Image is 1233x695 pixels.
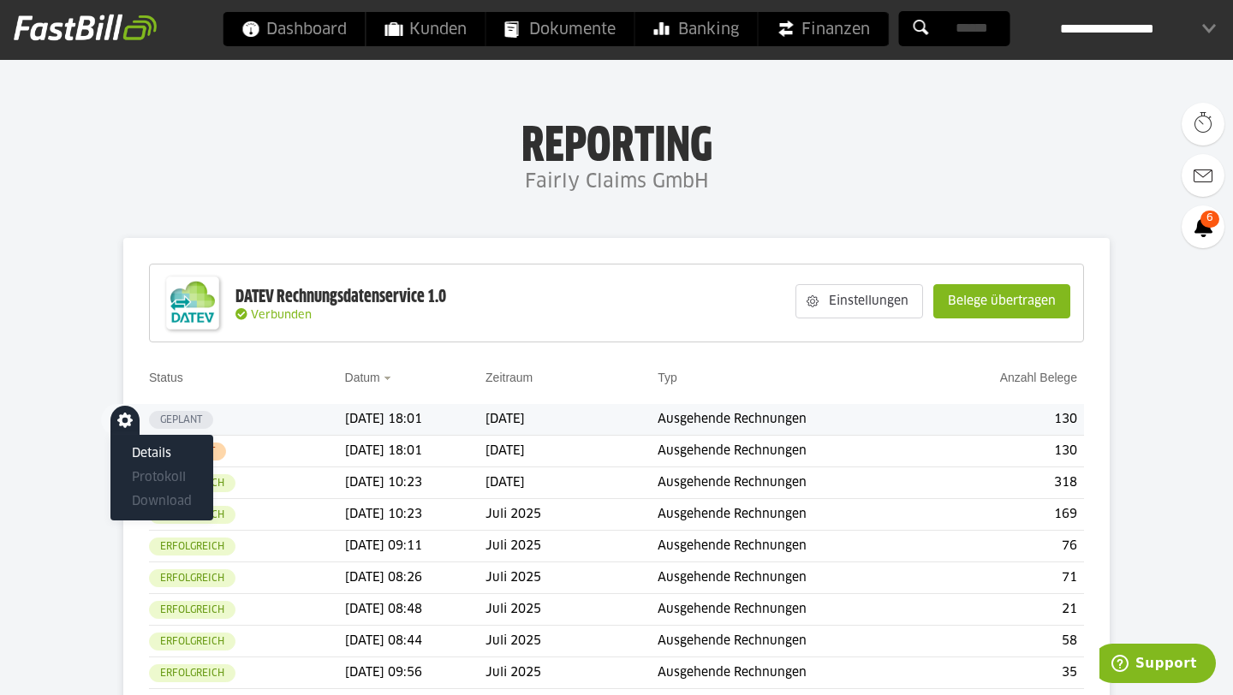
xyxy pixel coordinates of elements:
[251,310,312,321] span: Verbunden
[485,404,658,436] td: [DATE]
[485,531,658,562] td: Juli 2025
[658,371,677,384] a: Typ
[485,371,533,384] a: Zeitraum
[235,286,446,308] div: DATEV Rechnungsdatenservice 1.0
[171,121,1062,165] h1: Reporting
[485,594,658,626] td: Juli 2025
[149,411,213,429] sl-badge: Geplant
[658,404,930,436] td: Ausgehende Rechnungen
[110,466,213,490] sl-menu-item: Protokoll
[1200,211,1219,228] span: 6
[14,14,157,41] img: fastbill_logo_white.png
[366,12,485,46] a: Kunden
[635,12,758,46] a: Banking
[242,12,347,46] span: Dashboard
[759,12,889,46] a: Finanzen
[658,626,930,657] td: Ausgehende Rechnungen
[345,371,380,384] a: Datum
[345,531,486,562] td: [DATE] 09:11
[345,626,486,657] td: [DATE] 08:44
[485,626,658,657] td: Juli 2025
[486,12,634,46] a: Dokumente
[385,12,467,46] span: Kunden
[658,499,930,531] td: Ausgehende Rechnungen
[345,436,486,467] td: [DATE] 18:01
[658,531,930,562] td: Ausgehende Rechnungen
[658,467,930,499] td: Ausgehende Rechnungen
[930,404,1084,436] td: 130
[658,657,930,689] td: Ausgehende Rechnungen
[158,269,227,337] img: DATEV-Datenservice Logo
[345,594,486,626] td: [DATE] 08:48
[485,467,658,499] td: [DATE]
[930,594,1084,626] td: 21
[658,594,930,626] td: Ausgehende Rechnungen
[1000,371,1077,384] a: Anzahl Belege
[149,664,235,682] sl-badge: Erfolgreich
[485,562,658,594] td: Juli 2025
[930,436,1084,467] td: 130
[149,601,235,619] sl-badge: Erfolgreich
[110,442,213,466] sl-menu-item: Details
[930,531,1084,562] td: 76
[933,284,1070,318] sl-button: Belege übertragen
[384,377,395,380] img: sort_desc.gif
[149,569,235,587] sl-badge: Erfolgreich
[149,371,183,384] a: Status
[777,12,870,46] span: Finanzen
[505,12,616,46] span: Dokumente
[149,538,235,555] sl-badge: Erfolgreich
[485,499,658,531] td: Juli 2025
[1099,644,1216,686] iframe: Öffnet ein Widget, in dem Sie weitere Informationen finden
[930,657,1084,689] td: 35
[485,436,658,467] td: [DATE]
[110,490,213,514] sl-menu-item: Download
[930,499,1084,531] td: 169
[658,562,930,594] td: Ausgehende Rechnungen
[345,467,486,499] td: [DATE] 10:23
[930,626,1084,657] td: 58
[345,657,486,689] td: [DATE] 09:56
[930,467,1084,499] td: 318
[149,633,235,650] sl-badge: Erfolgreich
[1182,205,1224,248] a: 6
[345,404,486,436] td: [DATE] 18:01
[223,12,366,46] a: Dashboard
[654,12,739,46] span: Banking
[930,562,1084,594] td: 71
[345,499,486,531] td: [DATE] 10:23
[485,657,658,689] td: Juli 2025
[345,562,486,594] td: [DATE] 08:26
[795,284,923,318] sl-button: Einstellungen
[658,436,930,467] td: Ausgehende Rechnungen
